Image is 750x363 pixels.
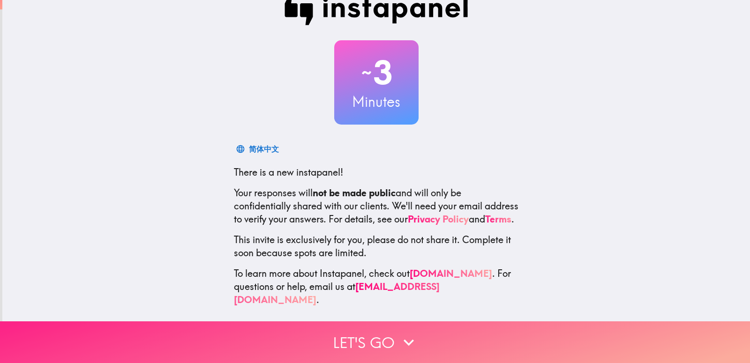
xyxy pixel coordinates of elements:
[234,140,283,158] button: 简体中文
[334,92,419,111] h3: Minutes
[410,267,492,279] a: [DOMAIN_NAME]
[234,166,343,178] span: There is a new instapanel!
[313,187,396,199] b: not be made public
[234,233,519,259] p: This invite is exclusively for you, please do not share it. Complete it soon because spots are li...
[485,213,511,225] a: Terms
[408,213,469,225] a: Privacy Policy
[234,281,440,305] a: [EMAIL_ADDRESS][DOMAIN_NAME]
[234,186,519,226] p: Your responses will and will only be confidentially shared with our clients. We'll need your emai...
[249,142,279,156] div: 简体中文
[334,53,419,92] h2: 3
[360,59,373,87] span: ~
[234,267,519,306] p: To learn more about Instapanel, check out . For questions or help, email us at .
